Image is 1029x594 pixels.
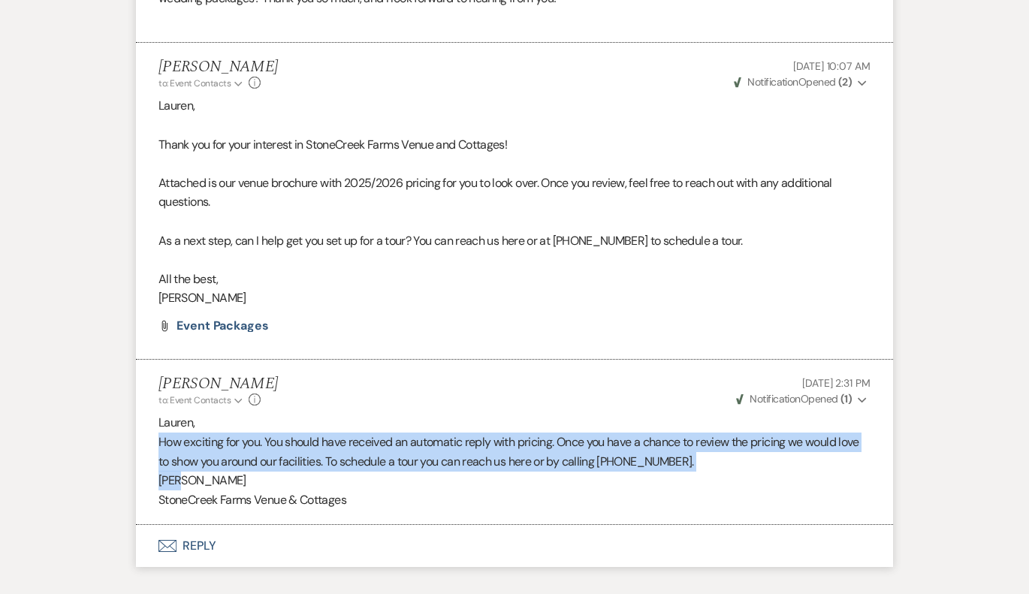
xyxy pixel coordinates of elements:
[158,137,507,152] span: Thank you for your interest in StoneCreek Farms Venue and Cottages!
[158,288,871,308] p: [PERSON_NAME]
[158,175,832,210] span: Attached is our venue brochure with 2025/2026 pricing for you to look over. Once you review, feel...
[158,375,278,393] h5: [PERSON_NAME]
[158,58,278,77] h5: [PERSON_NAME]
[158,77,231,89] span: to: Event Contacts
[158,433,871,471] p: How exciting for you. You should have received an automatic reply with pricing. Once you have a c...
[158,271,219,287] span: All the best,
[136,525,893,567] button: Reply
[158,490,871,510] p: StoneCreek Farms Venue & Cottages
[734,75,852,89] span: Opened
[177,318,269,333] span: Event Packages
[158,233,743,249] span: As a next step, can I help get you set up for a tour? You can reach us here or at [PHONE_NUMBER] ...
[736,392,852,406] span: Opened
[750,392,800,406] span: Notification
[158,394,231,406] span: to: Event Contacts
[158,96,871,116] p: Lauren,
[793,59,871,73] span: [DATE] 10:07 AM
[158,413,871,433] p: Lauren,
[732,74,871,90] button: NotificationOpened (2)
[158,471,871,490] p: [PERSON_NAME]
[734,391,871,407] button: NotificationOpened (1)
[158,77,245,90] button: to: Event Contacts
[158,393,245,407] button: to: Event Contacts
[177,320,269,332] a: Event Packages
[747,75,798,89] span: Notification
[840,392,852,406] strong: ( 1 )
[802,376,871,390] span: [DATE] 2:31 PM
[838,75,852,89] strong: ( 2 )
